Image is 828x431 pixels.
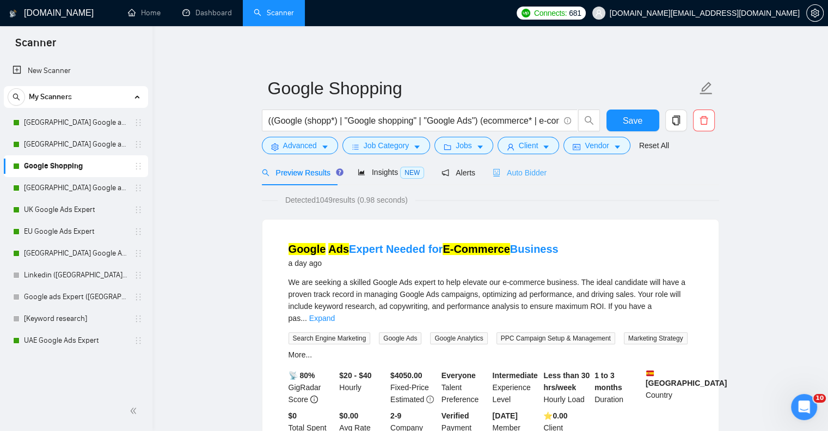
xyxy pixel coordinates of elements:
[493,411,518,420] b: [DATE]
[358,168,365,176] span: area-chart
[321,143,329,151] span: caret-down
[646,369,727,387] b: [GEOGRAPHIC_DATA]
[262,169,269,177] span: search
[283,139,317,151] span: Advanced
[130,405,140,416] span: double-left
[441,411,469,420] b: Verified
[289,411,297,420] b: $ 0
[665,110,687,131] button: copy
[646,369,654,377] img: 🇪🇸
[541,369,592,405] div: Hourly Load
[24,264,127,286] a: Linkedin ([GEOGRAPHIC_DATA]) no bids
[4,60,148,82] li: New Scanner
[24,155,127,177] a: Google Shopping
[289,276,692,324] div: We are seeking a skilled Google Ads expert to help elevate our e-commerce business. The ideal can...
[507,143,514,151] span: user
[289,332,371,344] span: Search Engine Marketing
[813,394,826,403] span: 10
[563,137,630,154] button: idcardVendorcaret-down
[441,168,475,177] span: Alerts
[29,86,72,108] span: My Scanners
[278,194,415,206] span: Detected 1049 results (0.98 seconds)
[594,371,622,392] b: 1 to 3 months
[24,199,127,221] a: UK Google Ads Expert
[286,369,338,405] div: GigRadar Score
[666,116,686,125] span: copy
[444,143,451,151] span: folder
[498,137,560,154] button: userClientcaret-down
[439,369,490,405] div: Talent Preference
[268,75,697,102] input: Scanner name...
[300,314,307,323] span: ...
[289,243,326,255] mark: Google
[335,167,345,177] div: Tooltip anchor
[490,369,542,405] div: Experience Level
[606,110,659,131] button: Save
[390,371,422,380] b: $ 4050.00
[134,205,143,214] span: holder
[569,7,581,19] span: 681
[337,369,388,405] div: Hourly
[456,139,472,151] span: Jobs
[543,411,567,420] b: ⭐️ 0.00
[128,8,161,17] a: homeHome
[289,350,312,359] a: More...
[134,140,143,149] span: holder
[413,143,421,151] span: caret-down
[578,110,600,131] button: search
[390,411,401,420] b: 2-9
[24,242,127,264] a: [GEOGRAPHIC_DATA] Google Ads Expert
[564,117,571,124] span: info-circle
[543,371,590,392] b: Less than 30 hrs/week
[8,93,24,101] span: search
[271,143,279,151] span: setting
[289,371,315,380] b: 📡 80%
[289,243,559,255] a: Google AdsExpert Needed forE-CommerceBusiness
[134,314,143,323] span: holder
[493,169,500,177] span: robot
[434,137,493,154] button: folderJobscaret-down
[791,394,817,420] iframe: Intercom live chat
[522,9,530,17] img: upwork-logo.png
[624,332,688,344] span: Marketing Strategy
[339,411,358,420] b: $0.00
[13,60,139,82] a: New Scanner
[493,168,547,177] span: Auto Bidder
[614,143,621,151] span: caret-down
[24,177,127,199] a: [GEOGRAPHIC_DATA] Google ads Expert
[400,167,424,179] span: NEW
[806,4,824,22] button: setting
[8,88,25,106] button: search
[806,9,824,17] a: setting
[573,143,580,151] span: idcard
[268,114,559,128] input: Search Freelance Jobs...
[289,278,685,323] span: We are seeking a skilled Google Ads expert to help elevate our e-commerce business. The ideal can...
[262,168,340,177] span: Preview Results
[24,112,127,133] a: [GEOGRAPHIC_DATA] Google ads Expert
[693,110,715,131] button: delete
[24,308,127,330] a: [Keyword research]
[443,243,510,255] mark: E-Commerce
[134,118,143,127] span: holder
[7,35,65,58] span: Scanner
[134,336,143,345] span: holder
[807,9,823,17] span: setting
[699,81,713,95] span: edit
[430,332,487,344] span: Google Analytics
[24,330,127,351] a: UAE Google Ads Expert
[579,116,599,125] span: search
[339,371,371,380] b: $20 - $40
[134,271,143,280] span: holder
[379,332,421,344] span: Google Ads
[24,133,127,155] a: [GEOGRAPHIC_DATA] Google ads Expert
[519,139,538,151] span: Client
[623,114,642,128] span: Save
[352,143,359,151] span: bars
[585,139,609,151] span: Vendor
[134,249,143,258] span: holder
[388,369,439,405] div: Fixed-Price
[441,371,476,380] b: Everyone
[364,139,409,151] span: Job Category
[342,137,430,154] button: barsJob Categorycaret-down
[9,5,17,22] img: logo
